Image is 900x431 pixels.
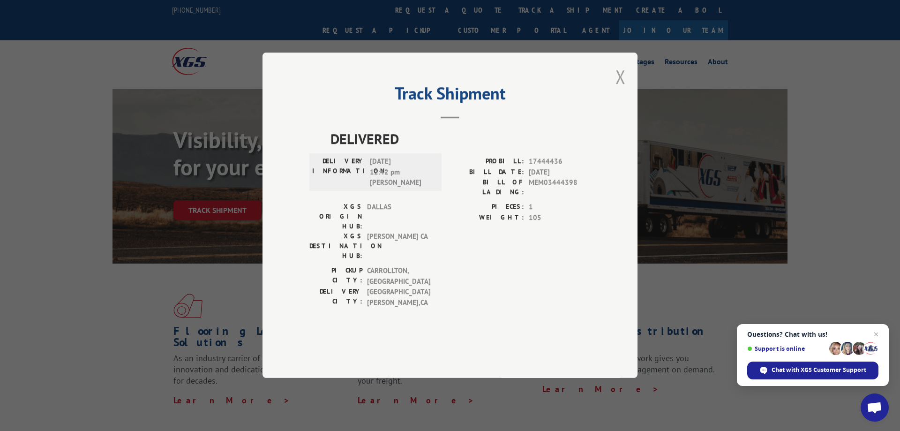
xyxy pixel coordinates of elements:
span: DELIVERED [330,129,591,150]
label: WEIGHT: [450,212,524,223]
span: [PERSON_NAME] CA [367,232,430,261]
label: DELIVERY INFORMATION: [312,157,365,189]
label: PICKUP CITY: [309,266,362,287]
label: PROBILL: [450,157,524,167]
label: DELIVERY CITY: [309,287,362,308]
span: Close chat [870,329,882,340]
span: 1 [529,202,591,213]
div: Chat with XGS Customer Support [747,362,878,379]
label: BILL OF LADING: [450,178,524,197]
span: [DATE] 12:42 pm [PERSON_NAME] [370,157,433,189]
span: Questions? Chat with us! [747,331,878,338]
label: BILL DATE: [450,167,524,178]
button: Close modal [615,64,626,89]
label: PIECES: [450,202,524,213]
span: Chat with XGS Customer Support [772,366,866,374]
span: MEM03444398 [529,178,591,197]
span: [DATE] [529,167,591,178]
span: CARROLLTON , [GEOGRAPHIC_DATA] [367,266,430,287]
span: DALLAS [367,202,430,232]
h2: Track Shipment [309,87,591,105]
span: 105 [529,212,591,223]
span: Support is online [747,345,826,352]
label: XGS ORIGIN HUB: [309,202,362,232]
span: [GEOGRAPHIC_DATA][PERSON_NAME] , CA [367,287,430,308]
label: XGS DESTINATION HUB: [309,232,362,261]
span: 17444436 [529,157,591,167]
div: Open chat [861,393,889,422]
